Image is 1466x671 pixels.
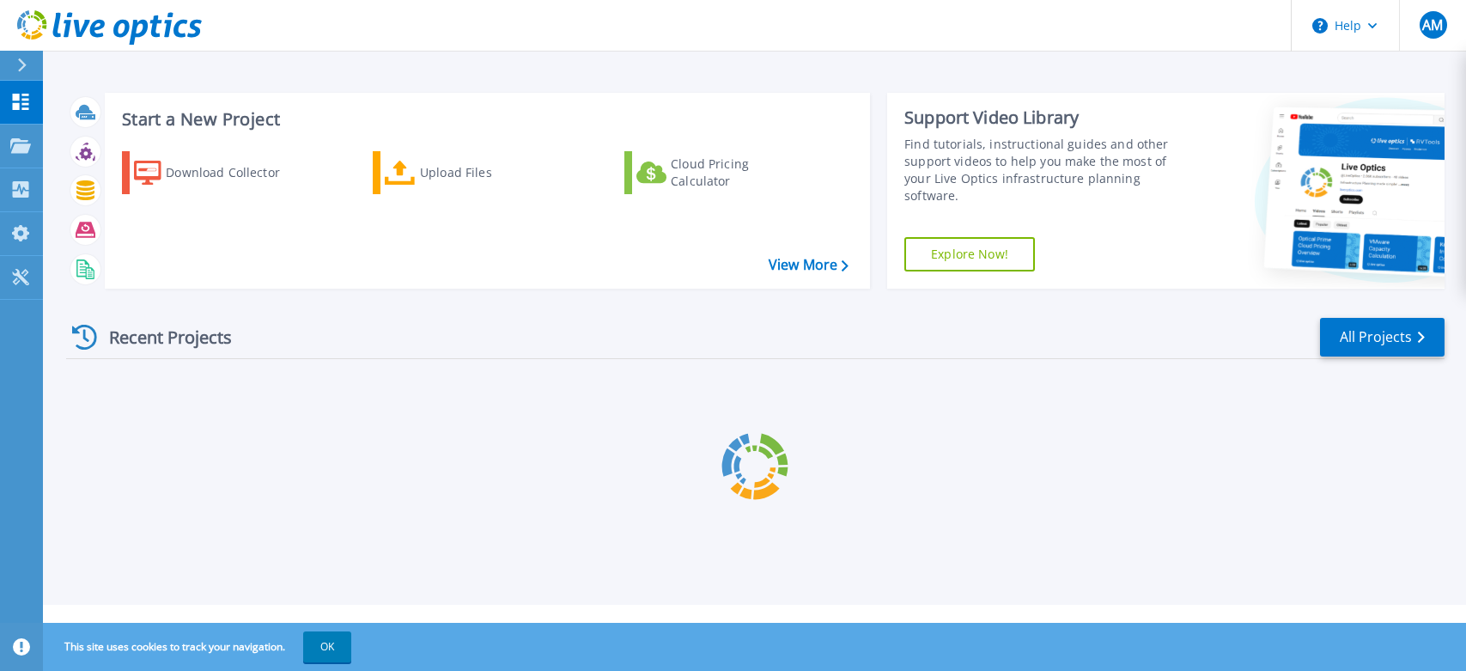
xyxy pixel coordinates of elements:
a: Download Collector [122,151,313,194]
a: Cloud Pricing Calculator [624,151,816,194]
div: Cloud Pricing Calculator [671,156,808,190]
div: Recent Projects [66,316,255,358]
a: All Projects [1320,318,1445,357]
a: Explore Now! [904,237,1035,271]
div: Upload Files [420,156,557,190]
a: Upload Files [373,151,564,194]
div: Download Collector [166,156,303,190]
button: OK [303,631,351,662]
span: AM [1422,18,1443,32]
div: Find tutorials, instructional guides and other support videos to help you make the most of your L... [904,136,1186,204]
span: This site uses cookies to track your navigation. [47,631,351,662]
div: Support Video Library [904,107,1186,129]
h3: Start a New Project [122,110,848,129]
a: View More [769,257,849,273]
